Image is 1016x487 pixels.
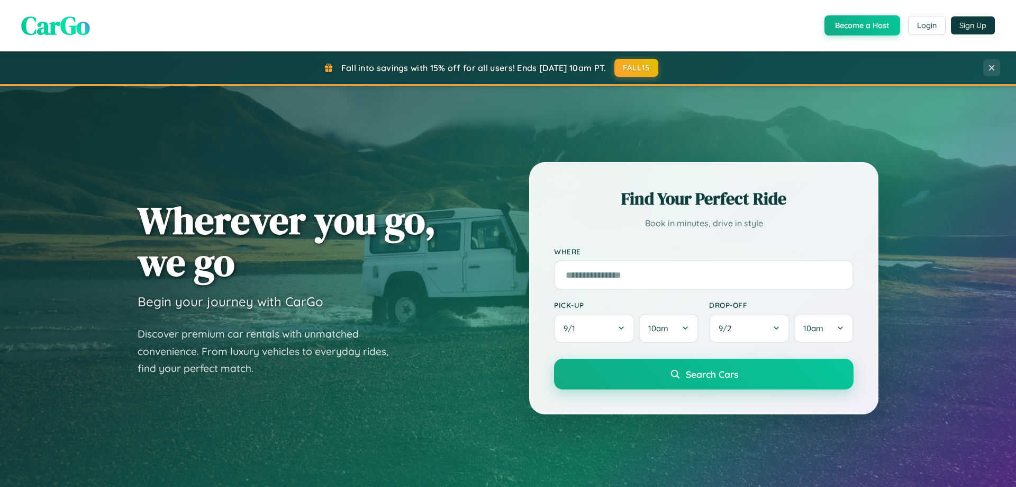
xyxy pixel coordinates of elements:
[824,15,900,36] button: Become a Host
[564,323,580,333] span: 9 / 1
[686,368,738,380] span: Search Cars
[648,323,668,333] span: 10am
[554,359,854,389] button: Search Cars
[554,216,854,231] p: Book in minutes, drive in style
[719,323,737,333] span: 9 / 2
[554,314,634,343] button: 9/1
[803,323,823,333] span: 10am
[709,300,854,309] label: Drop-off
[639,314,698,343] button: 10am
[554,300,698,309] label: Pick-up
[341,63,606,73] span: Fall into savings with 15% off for all users! Ends [DATE] 10am PT.
[138,199,436,283] h1: Wherever you go, we go
[794,314,854,343] button: 10am
[554,187,854,210] h2: Find Your Perfect Ride
[709,314,790,343] button: 9/2
[951,16,995,34] button: Sign Up
[614,59,659,77] button: FALL15
[554,247,854,256] label: Where
[21,8,90,43] span: CarGo
[908,16,946,35] button: Login
[138,294,323,309] h3: Begin your journey with CarGo
[138,325,402,377] p: Discover premium car rentals with unmatched convenience. From luxury vehicles to everyday rides, ...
